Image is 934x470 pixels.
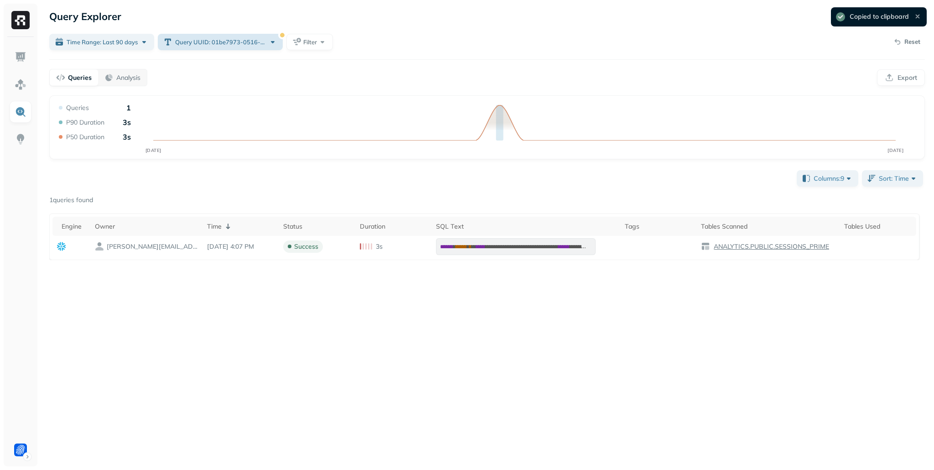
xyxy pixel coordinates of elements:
span: Columns: 9 [814,174,853,183]
img: Forter [14,444,27,456]
button: Query UUID: 01be7973-0516-e14e-001b-59035586f56a [158,34,283,50]
div: Engine [62,222,86,231]
p: Aug 19, 2025 4:07 PM [207,242,275,251]
img: Assets [15,78,26,90]
p: Analysis [116,73,140,82]
p: 3s [123,118,131,127]
p: ANALYTICS.PUBLIC.SESSIONS_PRIME [712,242,829,251]
p: Reset [904,37,920,47]
tspan: [DATE] [887,147,903,153]
p: P90 Duration [66,118,104,127]
button: Filter [286,34,333,50]
p: Queries [68,73,92,82]
img: table [701,242,710,251]
button: Reset [889,35,925,49]
img: Query Explorer [15,106,26,118]
p: 3s [376,242,383,251]
span: Filter [303,38,317,47]
div: Copied to clipboard [836,12,909,21]
p: Query Explorer [49,8,121,25]
p: 3s [123,132,131,141]
span: Query UUID: 01be7973-0516-e14e-001b-59035586f56a [175,38,266,47]
p: P50 Duration [66,133,104,141]
p: YOSEF.WEINER@FORTER.COM [107,242,198,251]
span: Sort: Time [879,174,918,183]
p: Queries [66,104,89,112]
div: Status [283,222,351,231]
button: Time Range: Last 90 days [49,34,154,50]
button: Columns:9 [797,170,858,187]
img: Ryft [11,11,30,29]
tspan: [DATE] [145,147,161,153]
p: success [294,242,318,251]
div: Tables Scanned [701,222,835,231]
button: Export [877,69,925,86]
div: Tables Used [844,222,912,231]
img: Dashboard [15,51,26,63]
div: Time [207,221,275,232]
div: Tags [625,222,692,231]
div: Duration [360,222,427,231]
div: Owner [95,222,198,231]
p: 1 queries found [49,196,93,204]
button: Sort: Time [862,170,923,187]
div: SQL Text [436,222,615,231]
span: Time Range: Last 90 days [67,38,138,47]
a: ANALYTICS.PUBLIC.SESSIONS_PRIME [710,242,829,251]
img: Insights [15,133,26,145]
p: 1 [126,103,131,112]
